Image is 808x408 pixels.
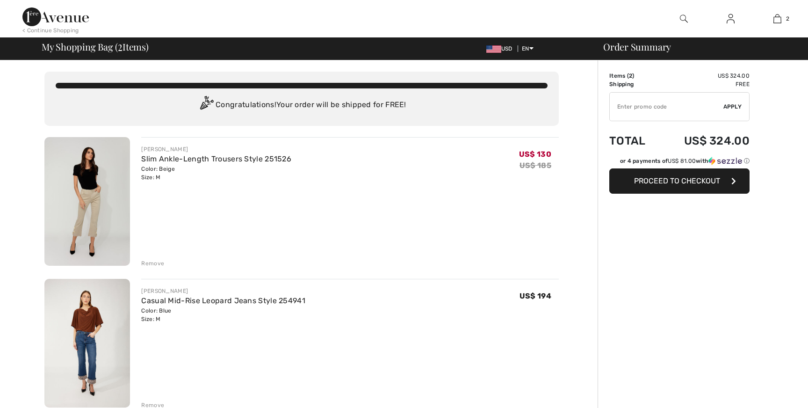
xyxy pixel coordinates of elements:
[609,80,659,88] td: Shipping
[786,15,789,23] span: 2
[141,296,305,305] a: Casual Mid-Rise Leopard Jeans Style 254941
[609,72,659,80] td: Items ( )
[620,157,750,165] div: or 4 payments of with
[141,165,291,182] div: Color: Beige Size: M
[56,96,548,115] div: Congratulations! Your order will be shipped for FREE!
[141,259,164,268] div: Remove
[519,150,551,159] span: US$ 130
[519,161,551,170] s: US$ 185
[609,168,750,194] button: Proceed to Checkout
[659,125,750,157] td: US$ 324.00
[754,13,800,24] a: 2
[634,176,720,185] span: Proceed to Checkout
[42,42,149,51] span: My Shopping Bag ( Items)
[141,145,291,153] div: [PERSON_NAME]
[592,42,802,51] div: Order Summary
[141,306,305,323] div: Color: Blue Size: M
[629,73,632,79] span: 2
[44,137,130,266] img: Slim Ankle-Length Trousers Style 251526
[519,291,551,300] span: US$ 194
[486,45,501,53] img: US Dollar
[22,26,79,35] div: < Continue Shopping
[22,7,89,26] img: 1ère Avenue
[141,287,305,295] div: [PERSON_NAME]
[773,13,781,24] img: My Bag
[708,157,742,165] img: Sezzle
[659,80,750,88] td: Free
[609,125,659,157] td: Total
[610,93,723,121] input: Promo code
[727,13,735,24] img: My Info
[659,72,750,80] td: US$ 324.00
[680,13,688,24] img: search the website
[197,96,216,115] img: Congratulation2.svg
[44,279,130,408] img: Casual Mid-Rise Leopard Jeans Style 254941
[486,45,516,52] span: USD
[141,154,291,163] a: Slim Ankle-Length Trousers Style 251526
[723,102,742,111] span: Apply
[522,45,534,52] span: EN
[719,13,742,25] a: Sign In
[668,158,696,164] span: US$ 81.00
[118,40,123,52] span: 2
[609,157,750,168] div: or 4 payments ofUS$ 81.00withSezzle Click to learn more about Sezzle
